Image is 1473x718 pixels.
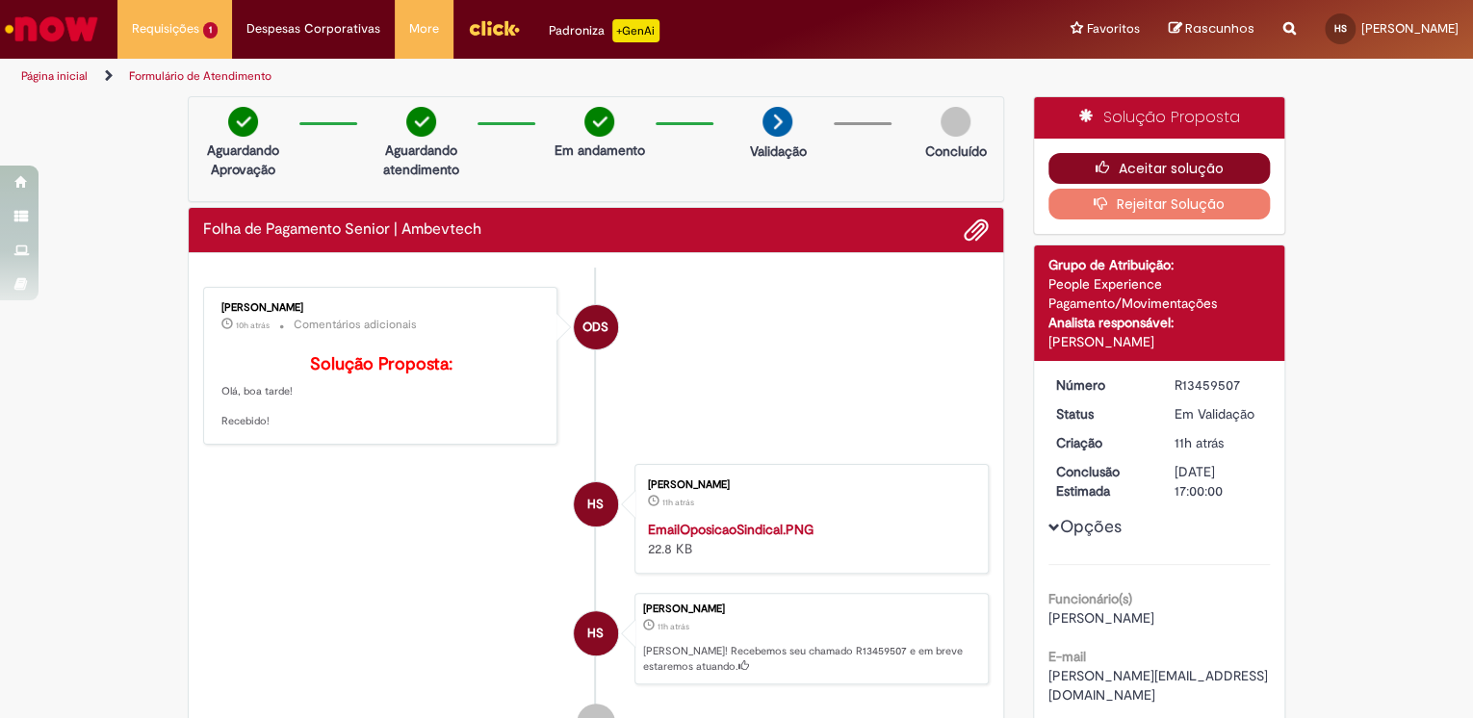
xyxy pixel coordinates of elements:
div: Analista responsável: [1048,313,1271,332]
a: EmailOposicaoSindical.PNG [648,521,814,538]
span: Despesas Corporativas [246,19,380,38]
time: 28/08/2025 17:20:28 [1174,434,1223,451]
p: Aguardando Aprovação [196,141,290,179]
img: img-circle-grey.png [941,107,970,137]
img: check-circle-green.png [406,107,436,137]
dt: Conclusão Estimada [1042,462,1160,500]
span: HS [1334,22,1347,35]
time: 28/08/2025 17:21:41 [662,497,694,508]
p: Em andamento [555,141,645,160]
img: click_logo_yellow_360x200.png [468,13,520,42]
span: 10h atrás [236,320,270,331]
span: More [409,19,439,38]
img: check-circle-green.png [228,107,258,137]
time: 28/08/2025 18:38:37 [236,320,270,331]
span: 11h atrás [658,621,689,632]
div: Hugo Ventura Da Silva [574,482,618,526]
p: Aguardando atendimento [375,141,468,179]
div: People Experience Pagamento/Movimentações [1048,274,1271,313]
a: Formulário de Atendimento [129,68,271,84]
dt: Criação [1042,433,1160,452]
div: Osvaldo da Silva Neto [574,305,618,349]
span: [PERSON_NAME][EMAIL_ADDRESS][DOMAIN_NAME] [1048,667,1268,704]
div: Padroniza [549,19,659,42]
li: Hugo Ventura Da Silva [203,593,989,685]
div: [DATE] 17:00:00 [1174,462,1263,500]
ul: Trilhas de página [14,59,968,94]
span: 1 [203,22,218,38]
p: [PERSON_NAME]! Recebemos seu chamado R13459507 e em breve estaremos atuando. [643,644,978,674]
p: +GenAi [612,19,659,42]
a: Rascunhos [1169,20,1254,38]
div: Solução Proposta [1034,97,1285,139]
span: ODS [582,304,608,350]
p: Concluído [925,141,987,161]
div: [PERSON_NAME] [1048,332,1271,351]
h2: Folha de Pagamento Senior | Ambevtech Histórico de tíquete [203,221,481,239]
span: 11h atrás [662,497,694,508]
span: Rascunhos [1185,19,1254,38]
span: 11h atrás [1174,434,1223,451]
p: Validação [749,141,806,161]
dt: Número [1042,375,1160,395]
span: HS [587,610,604,656]
p: Olá, boa tarde! Recebido! [221,355,542,429]
time: 28/08/2025 17:20:28 [658,621,689,632]
span: [PERSON_NAME] [1361,20,1459,37]
div: Em Validação [1174,404,1263,423]
span: Favoritos [1087,19,1140,38]
b: E-mail [1048,648,1086,665]
div: Hugo Ventura Da Silva [574,611,618,655]
b: Funcionário(s) [1048,590,1132,607]
dt: Status [1042,404,1160,423]
div: [PERSON_NAME] [221,302,542,314]
div: [PERSON_NAME] [643,603,978,615]
span: [PERSON_NAME] [1048,609,1154,627]
div: [PERSON_NAME] [648,479,969,491]
span: Requisições [132,19,199,38]
div: Grupo de Atribuição: [1048,255,1271,274]
div: R13459507 [1174,375,1263,395]
button: Aceitar solução [1048,153,1271,184]
div: 22.8 KB [648,520,969,558]
b: Solução Proposta: [310,353,452,375]
img: ServiceNow [2,10,101,48]
button: Rejeitar Solução [1048,189,1271,219]
button: Adicionar anexos [964,218,989,243]
span: HS [587,481,604,527]
img: check-circle-green.png [584,107,614,137]
small: Comentários adicionais [294,317,417,333]
img: arrow-next.png [762,107,792,137]
a: Página inicial [21,68,88,84]
div: 28/08/2025 17:20:28 [1174,433,1263,452]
